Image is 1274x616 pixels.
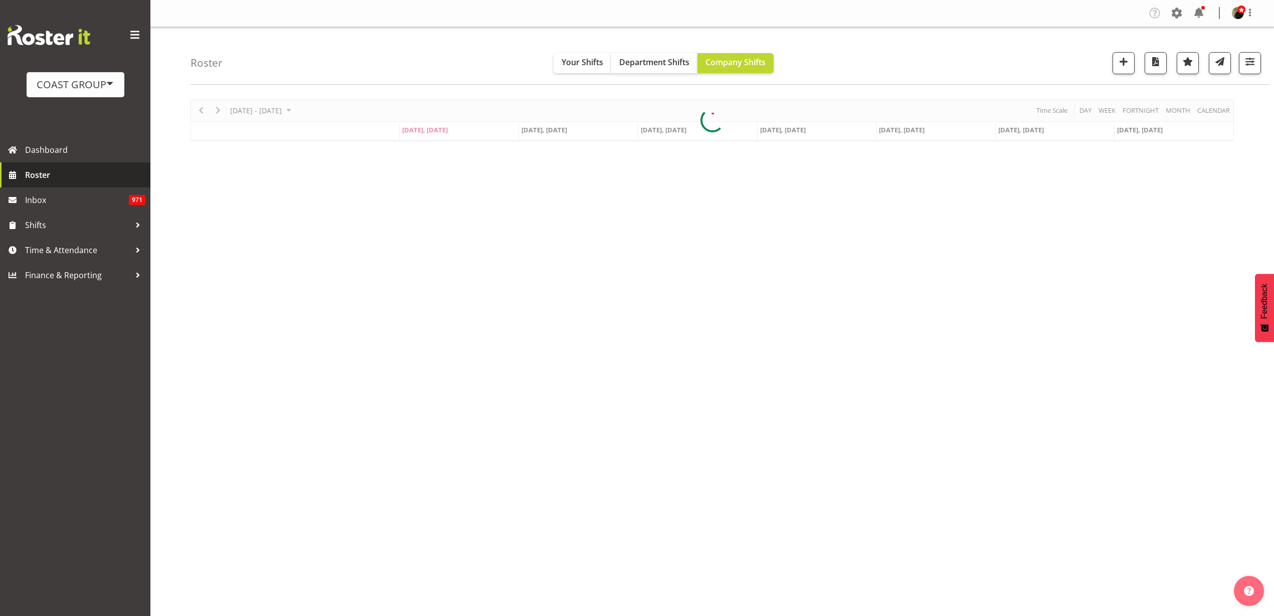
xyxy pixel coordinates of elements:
button: Your Shifts [554,53,611,73]
button: Download a PDF of the roster according to the set date range. [1145,52,1167,74]
span: Company Shifts [705,57,766,68]
img: micah-hetrick73ebaf9e9aacd948a3fc464753b70555.png [1232,7,1244,19]
span: 971 [129,195,145,205]
span: Finance & Reporting [25,268,130,283]
button: Highlight an important date within the roster. [1177,52,1199,74]
div: Timeline Week of August 11, 2025 [191,100,1234,141]
button: Company Shifts [697,53,774,73]
button: Send a list of all shifts for the selected filtered period to all rostered employees. [1209,52,1231,74]
span: Your Shifts [562,57,603,68]
span: Roster [25,167,145,182]
img: Rosterit website logo [8,25,90,45]
span: Time & Attendance [25,243,130,258]
button: Filter Shifts [1239,52,1261,74]
button: Feedback - Show survey [1255,274,1274,342]
span: Feedback [1260,284,1269,319]
button: Department Shifts [611,53,697,73]
span: Inbox [25,192,129,208]
button: Add a new shift [1113,52,1135,74]
div: COAST GROUP [37,77,114,92]
span: Department Shifts [619,57,689,68]
h4: Roster [191,57,223,69]
img: help-xxl-2.png [1244,586,1254,596]
span: Shifts [25,218,130,233]
span: Dashboard [25,142,145,157]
